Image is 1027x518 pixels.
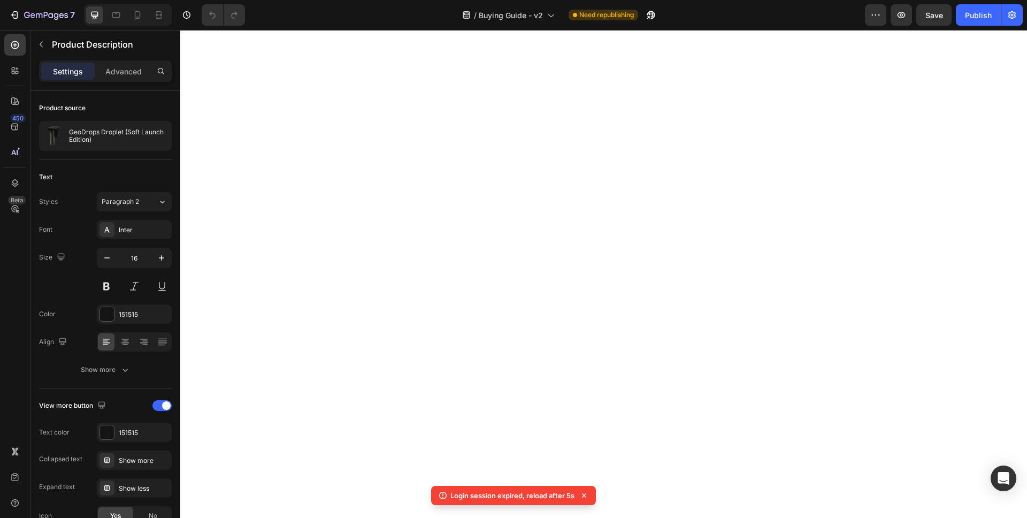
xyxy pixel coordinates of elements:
div: Size [39,250,67,265]
div: Show more [119,456,169,466]
div: 151515 [119,310,169,319]
div: Styles [39,197,58,207]
div: Align [39,335,69,349]
div: Text [39,172,52,182]
div: Color [39,309,56,319]
p: Product Description [52,38,167,51]
p: Settings [53,66,83,77]
span: Paragraph 2 [102,197,139,207]
p: Login session expired, reload after 5s [450,490,574,501]
div: Show more [81,364,131,375]
div: Expand text [39,482,75,492]
div: Inter [119,225,169,235]
span: Save [925,11,943,20]
div: Text color [39,428,70,437]
div: Product source [39,103,86,113]
button: Publish [956,4,1001,26]
iframe: Design area [180,30,1027,518]
span: Need republishing [579,10,634,20]
div: View more button [39,399,108,413]
div: Show less [119,484,169,493]
p: 7 [70,9,75,21]
span: / [474,10,477,21]
div: Open Intercom Messenger [991,466,1016,491]
div: Beta [8,196,26,204]
div: Publish [965,10,992,21]
div: Collapsed text [39,454,82,464]
img: product feature img [43,125,65,147]
div: 450 [10,114,26,123]
button: 7 [4,4,80,26]
div: 151515 [119,428,169,438]
p: GeoDrops Droplet (Soft Launch Edition) [69,128,167,143]
span: Buying Guide - v2 [479,10,543,21]
div: Font [39,225,52,234]
div: Undo/Redo [202,4,245,26]
button: Save [916,4,952,26]
p: Advanced [105,66,142,77]
button: Paragraph 2 [97,192,172,211]
button: Show more [39,360,172,379]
